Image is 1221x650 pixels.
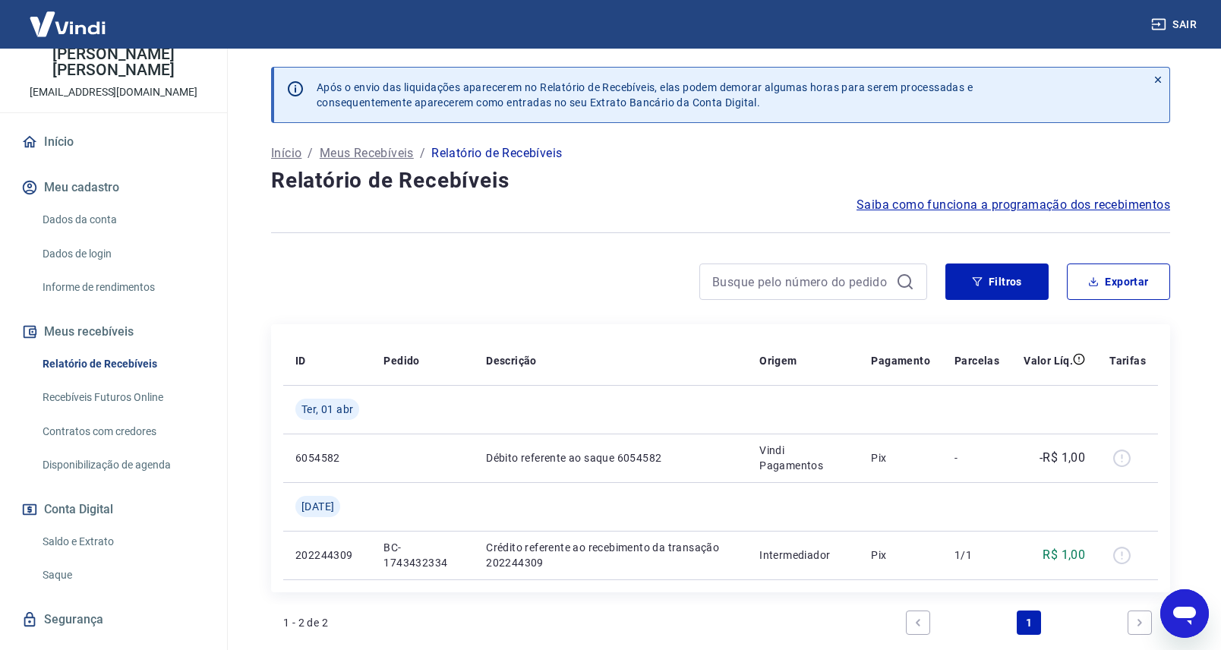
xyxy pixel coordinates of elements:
a: Saldo e Extrato [36,526,209,557]
a: Início [271,144,301,162]
a: Informe de rendimentos [36,272,209,303]
button: Filtros [945,263,1049,300]
input: Busque pelo número do pedido [712,270,890,293]
p: Pagamento [871,353,930,368]
p: - [954,450,999,465]
ul: Pagination [900,604,1158,641]
a: Dados de login [36,238,209,270]
p: Pedido [383,353,419,368]
a: Meus Recebíveis [320,144,414,162]
a: Dados da conta [36,204,209,235]
a: Início [18,125,209,159]
p: 6054582 [295,450,359,465]
img: Vindi [18,1,117,47]
span: [DATE] [301,499,334,514]
a: Relatório de Recebíveis [36,349,209,380]
p: Relatório de Recebíveis [431,144,562,162]
h4: Relatório de Recebíveis [271,166,1170,196]
p: ID [295,353,306,368]
button: Meus recebíveis [18,315,209,349]
p: Crédito referente ao recebimento da transação 202244309 [486,540,735,570]
a: Contratos com credores [36,416,209,447]
p: Intermediador [759,547,847,563]
p: [EMAIL_ADDRESS][DOMAIN_NAME] [30,84,197,100]
button: Sair [1148,11,1203,39]
p: [PERSON_NAME] [PERSON_NAME] [12,46,215,78]
a: Recebíveis Futuros Online [36,382,209,413]
p: Débito referente ao saque 6054582 [486,450,735,465]
p: Tarifas [1109,353,1146,368]
p: / [308,144,313,162]
a: Previous page [906,611,930,635]
p: Pix [871,547,930,563]
button: Conta Digital [18,493,209,526]
p: Valor Líq. [1024,353,1073,368]
p: 202244309 [295,547,359,563]
a: Page 1 is your current page [1017,611,1041,635]
p: / [420,144,425,162]
p: BC-1743432334 [383,540,462,570]
p: -R$ 1,00 [1040,449,1085,467]
a: Disponibilização de agenda [36,450,209,481]
iframe: Botão para abrir a janela de mensagens [1160,589,1209,638]
p: Após o envio das liquidações aparecerem no Relatório de Recebíveis, elas podem demorar algumas ho... [317,80,973,110]
a: Saque [36,560,209,591]
button: Exportar [1067,263,1170,300]
p: Pix [871,450,930,465]
p: 1/1 [954,547,999,563]
p: R$ 1,00 [1043,546,1085,564]
button: Meu cadastro [18,171,209,204]
a: Segurança [18,603,209,636]
p: Descrição [486,353,537,368]
p: Origem [759,353,797,368]
a: Saiba como funciona a programação dos recebimentos [857,196,1170,214]
p: Vindi Pagamentos [759,443,847,473]
a: Next page [1128,611,1152,635]
p: Parcelas [954,353,999,368]
span: Ter, 01 abr [301,402,353,417]
p: 1 - 2 de 2 [283,615,328,630]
